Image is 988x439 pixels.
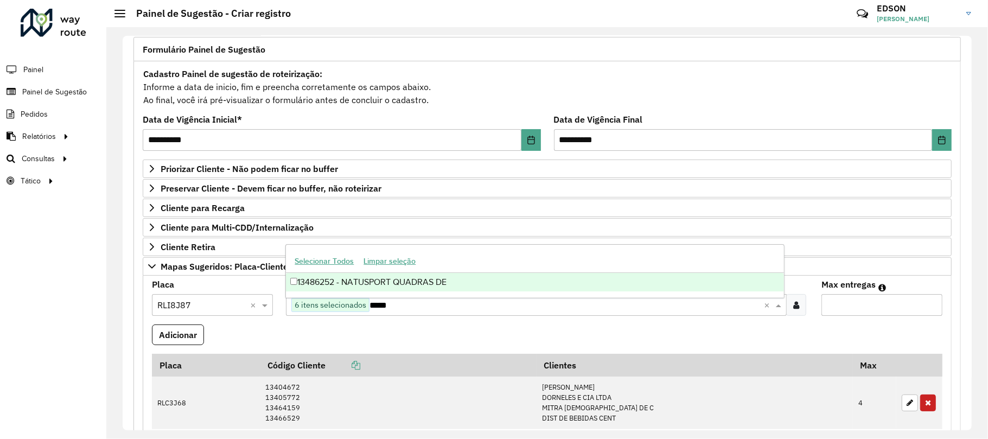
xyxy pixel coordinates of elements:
[143,160,952,178] a: Priorizar Cliente - Não podem ficar no buffer
[853,377,896,429] td: 4
[853,354,896,377] th: Max
[290,253,359,270] button: Selecionar Todos
[326,360,360,371] a: Copiar
[260,354,537,377] th: Código Cliente
[22,86,87,98] span: Painel de Sugestão
[143,45,265,54] span: Formulário Painel de Sugestão
[877,3,958,14] h3: EDSON
[143,179,952,198] a: Preservar Cliente - Devem ficar no buffer, não roteirizar
[23,64,43,75] span: Painel
[851,2,874,26] a: Contato Rápido
[877,14,958,24] span: [PERSON_NAME]
[152,354,260,377] th: Placa
[932,129,952,151] button: Choose Date
[152,325,204,345] button: Adicionar
[161,164,338,173] span: Priorizar Cliente - Não podem ficar no buffer
[260,377,537,429] td: 13404672 13405772 13464159 13466529
[143,218,952,237] a: Cliente para Multi-CDD/Internalização
[22,153,55,164] span: Consultas
[878,283,886,292] em: Máximo de clientes que serão colocados na mesma rota com os clientes informados
[143,257,952,276] a: Mapas Sugeridos: Placa-Cliente
[143,68,322,79] strong: Cadastro Painel de sugestão de roteirização:
[161,223,314,232] span: Cliente para Multi-CDD/Internalização
[285,244,784,298] ng-dropdown-panel: Options list
[764,298,773,311] span: Clear all
[22,131,56,142] span: Relatórios
[250,298,259,311] span: Clear all
[161,243,215,251] span: Cliente Retira
[125,8,291,20] h2: Painel de Sugestão - Criar registro
[821,278,876,291] label: Max entregas
[554,113,643,126] label: Data de Vigência Final
[161,184,381,193] span: Preservar Cliente - Devem ficar no buffer, não roteirizar
[21,109,48,120] span: Pedidos
[143,199,952,217] a: Cliente para Recarga
[286,273,783,291] div: 13486252 - NATUSPORT QUADRAS DE
[152,278,174,291] label: Placa
[143,67,952,107] div: Informe a data de inicio, fim e preencha corretamente os campos abaixo. Ao final, você irá pré-vi...
[537,377,853,429] td: [PERSON_NAME] DORNELES E CIA LTDA MITRA [DEMOGRAPHIC_DATA] DE C DIST DE BEBIDAS CENT
[521,129,541,151] button: Choose Date
[143,113,242,126] label: Data de Vigência Inicial
[143,238,952,256] a: Cliente Retira
[292,298,369,311] span: 6 itens selecionados
[21,175,41,187] span: Tático
[359,253,420,270] button: Limpar seleção
[537,354,853,377] th: Clientes
[152,377,260,429] td: RLC3J68
[161,203,245,212] span: Cliente para Recarga
[161,262,288,271] span: Mapas Sugeridos: Placa-Cliente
